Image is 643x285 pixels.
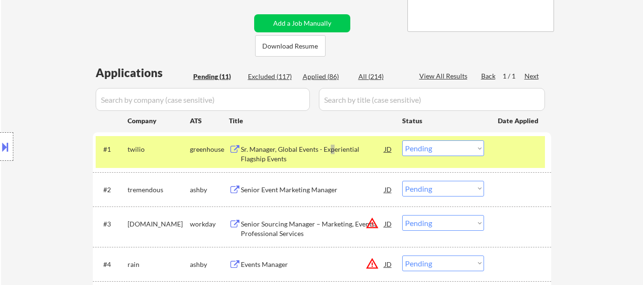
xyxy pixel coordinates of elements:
[103,260,120,269] div: #4
[419,71,470,81] div: View All Results
[254,14,350,32] button: Add a Job Manually
[503,71,524,81] div: 1 / 1
[128,260,190,269] div: rain
[96,88,310,111] input: Search by company (case sensitive)
[384,256,393,273] div: JD
[481,71,496,81] div: Back
[384,140,393,157] div: JD
[524,71,540,81] div: Next
[384,215,393,232] div: JD
[402,112,484,129] div: Status
[229,116,393,126] div: Title
[303,72,350,81] div: Applied (86)
[190,116,229,126] div: ATS
[498,116,540,126] div: Date Applied
[193,72,241,81] div: Pending (11)
[190,260,229,269] div: ashby
[241,145,385,163] div: Sr. Manager, Global Events - Experiential Flagship Events
[358,72,406,81] div: All (214)
[190,145,229,154] div: greenhouse
[241,185,385,195] div: Senior Event Marketing Manager
[248,72,296,81] div: Excluded (117)
[384,181,393,198] div: JD
[241,260,385,269] div: Events Manager
[255,35,326,57] button: Download Resume
[366,216,379,230] button: warning_amber
[190,219,229,229] div: workday
[319,88,545,111] input: Search by title (case sensitive)
[190,185,229,195] div: ashby
[241,219,385,238] div: Senior Sourcing Manager – Marketing, Events, Professional Services
[366,257,379,270] button: warning_amber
